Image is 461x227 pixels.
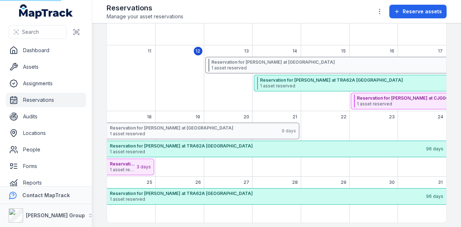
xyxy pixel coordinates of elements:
strong: Reservation for [PERSON_NAME] at [GEOGRAPHIC_DATA] [110,125,281,131]
a: Dashboard [6,43,86,58]
span: 1 asset reserved [110,196,425,202]
strong: [PERSON_NAME] Group [26,212,85,218]
a: Locations [6,126,86,140]
button: Reservation for [PERSON_NAME] at TRA62A [GEOGRAPHIC_DATA]1 asset reserved96 days [107,188,446,205]
span: 1 asset reserved [110,167,136,173]
a: Assets [6,60,86,74]
a: Reports [6,176,86,190]
span: Search [22,28,39,36]
span: 26 [195,180,201,185]
span: 20 [243,114,249,120]
a: People [6,142,86,157]
span: 22 [341,114,346,120]
span: 29 [341,180,346,185]
span: 21 [292,114,297,120]
span: 24 [438,114,443,120]
a: MapTrack [19,4,73,19]
span: 12 [196,48,200,54]
button: Search [9,25,67,39]
span: 23 [389,114,395,120]
h2: Reservations [107,3,183,13]
button: Reserve assets [389,5,447,18]
span: 18 [147,114,152,120]
span: 27 [243,180,249,185]
span: 1 asset reserved [110,149,425,155]
a: Assignments [6,76,86,91]
a: Forms [6,159,86,173]
span: 30 [389,180,395,185]
span: 17 [438,48,443,54]
span: 28 [292,180,298,185]
span: 11 [148,48,151,54]
span: 14 [292,48,297,54]
span: 31 [438,180,443,185]
span: 25 [147,180,152,185]
span: 13 [244,48,249,54]
strong: Reservation for [PERSON_NAME] at CJG06A [GEOGRAPHIC_DATA] [110,161,136,167]
span: 19 [196,114,200,120]
strong: Contact MapTrack [22,192,70,198]
strong: Reservation for [PERSON_NAME] at TRA62A [GEOGRAPHIC_DATA] [110,143,425,149]
span: Manage your asset reservations [107,13,183,20]
span: Reserve assets [403,8,442,15]
span: 16 [390,48,394,54]
button: Reservation for [PERSON_NAME] at TRA62A [GEOGRAPHIC_DATA]1 asset reserved96 days [107,141,446,157]
button: Reservation for [PERSON_NAME] at CJG06A [GEOGRAPHIC_DATA]1 asset reserved3 days [107,159,154,175]
strong: Reservation for [PERSON_NAME] at TRA62A [GEOGRAPHIC_DATA] [110,191,425,196]
button: Reservation for [PERSON_NAME] at [GEOGRAPHIC_DATA]1 asset reserved9 days [107,123,299,139]
span: 1 asset reserved [110,131,281,137]
a: Reservations [6,93,86,107]
span: 15 [341,48,346,54]
a: Audits [6,109,86,124]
